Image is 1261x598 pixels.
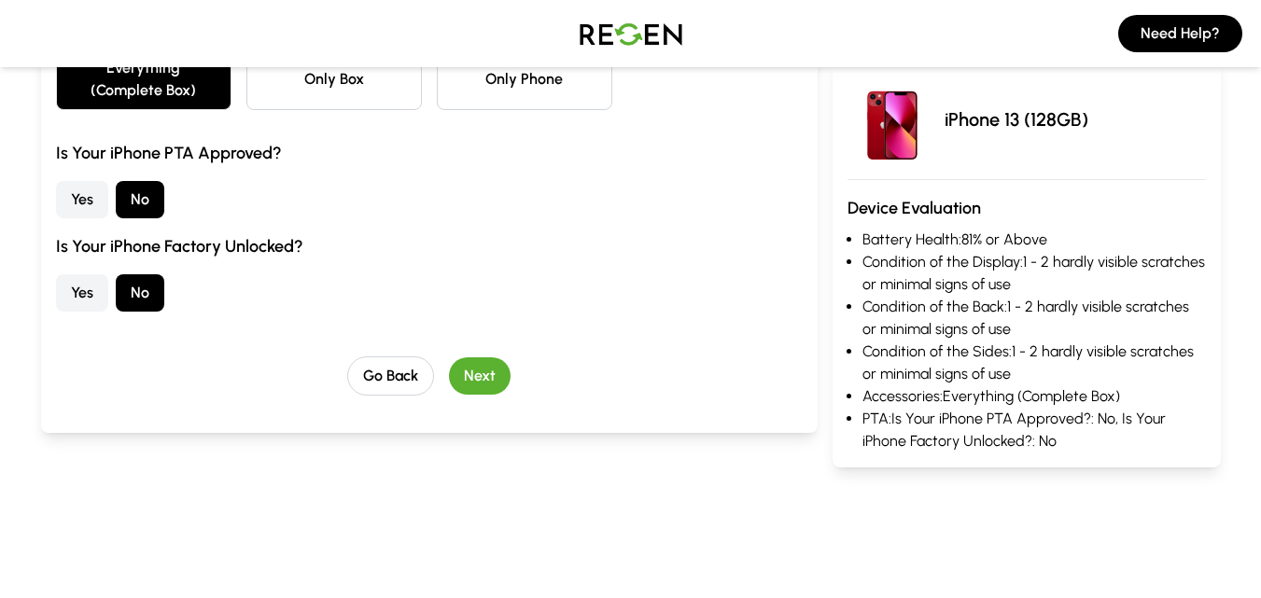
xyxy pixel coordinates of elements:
h3: Is Your iPhone Factory Unlocked? [56,233,803,259]
p: iPhone 13 (128GB) [945,106,1088,132]
button: Next [449,357,511,395]
button: Only Box [246,49,422,110]
button: No [116,181,164,218]
li: Condition of the Display: 1 - 2 hardly visible scratches or minimal signs of use [862,251,1206,296]
button: Yes [56,274,108,312]
button: No [116,274,164,312]
li: Accessories: Everything (Complete Box) [862,385,1206,408]
li: Condition of the Back: 1 - 2 hardly visible scratches or minimal signs of use [862,296,1206,341]
li: Battery Health: 81% or Above [862,229,1206,251]
button: Only Phone [437,49,612,110]
button: Go Back [347,356,434,396]
button: Yes [56,181,108,218]
h3: Is Your iPhone PTA Approved? [56,140,803,166]
img: Logo [566,7,696,60]
li: Condition of the Sides: 1 - 2 hardly visible scratches or minimal signs of use [862,341,1206,385]
button: Everything (Complete Box) [56,49,231,110]
button: Need Help? [1118,15,1242,52]
h3: Device Evaluation [848,195,1206,221]
img: iPhone 13 [848,75,937,164]
li: PTA: Is Your iPhone PTA Approved?: No, Is Your iPhone Factory Unlocked?: No [862,408,1206,452]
